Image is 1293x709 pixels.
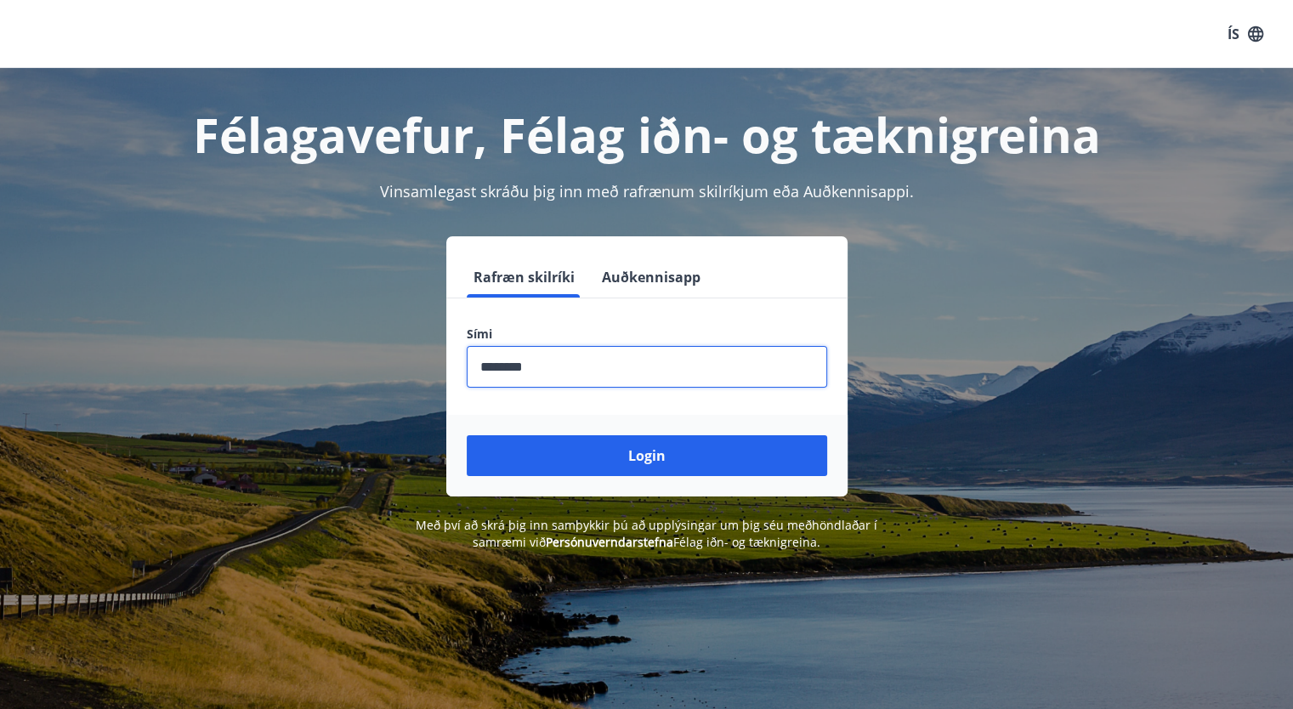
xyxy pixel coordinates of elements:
[55,102,1239,167] h1: Félagavefur, Félag iðn- og tæknigreina
[467,435,827,476] button: Login
[1218,19,1273,49] button: ÍS
[467,257,581,298] button: Rafræn skilríki
[467,326,827,343] label: Sími
[595,257,707,298] button: Auðkennisapp
[416,517,877,550] span: Með því að skrá þig inn samþykkir þú að upplýsingar um þig séu meðhöndlaðar í samræmi við Félag i...
[546,534,673,550] a: Persónuverndarstefna
[380,181,914,201] span: Vinsamlegast skráðu þig inn með rafrænum skilríkjum eða Auðkennisappi.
